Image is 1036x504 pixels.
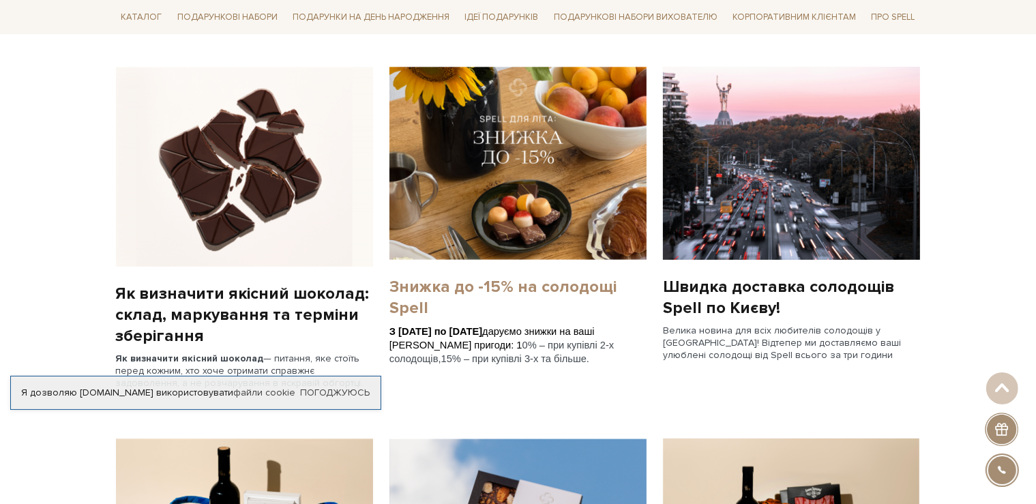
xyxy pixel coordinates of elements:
img: Знижка до -15% на солодощі Spell [389,67,647,260]
a: Корпоративним клієнтам [727,5,861,29]
span: З [DATE] по [DATE] [389,326,482,337]
a: Погоджуюсь [300,387,370,399]
img: Як визначити якісний шоколад: склад, маркування та терміни зберігання [116,67,373,267]
b: Як визначити якісний шоколад [116,353,264,364]
div: Я дозволяю [DOMAIN_NAME] використовувати [11,387,381,399]
a: Ідеї подарунків [459,7,544,28]
a: Знижка до -15% на солодощі Spell [389,276,647,318]
p: — питання, яке стоїть перед кожним, хто хоче отримати справжнє задоволення, а не розчарування в я... [116,353,373,390]
a: Швидка доставка солодощів Spell по Києву! [663,276,920,318]
a: Подарункові набори вихователю [548,5,723,29]
span: даруємо знижки на ваші [PERSON_NAME] пригоди: 1 [389,326,597,351]
span: 15% – при купівлі 3-х та більше. [441,353,589,364]
p: Велика новина для всіх любителів солодощів у [GEOGRAPHIC_DATA]! Відтепер ми доставляємо ваші улюб... [663,325,920,362]
a: файли cookie [233,387,295,398]
a: Каталог [116,7,168,28]
img: Швидка доставка солодощів Spell по Києву! [663,67,920,260]
a: Подарунки на День народження [287,7,455,28]
a: Як визначити якісний шоколад: склад, маркування та терміни зберігання [116,283,373,347]
a: Подарункові набори [172,7,283,28]
a: Про Spell [865,7,920,28]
